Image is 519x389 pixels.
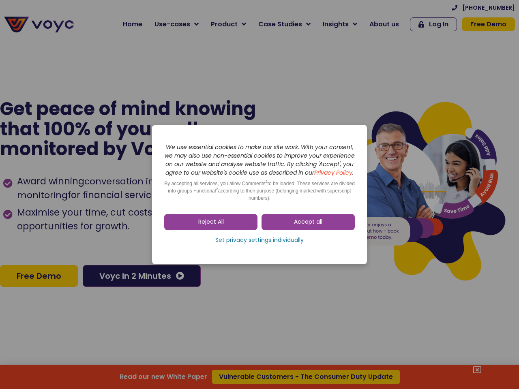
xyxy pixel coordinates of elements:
a: Accept all [262,214,355,230]
a: Privacy Policy [314,169,352,177]
i: We use essential cookies to make our site work. With your consent, we may also use non-essential ... [165,143,355,177]
span: Set privacy settings individually [215,236,304,244]
a: Reject All [164,214,257,230]
sup: 2 [216,187,218,191]
span: Reject All [198,218,224,226]
span: Accept all [294,218,322,226]
sup: 2 [266,180,268,184]
a: Set privacy settings individually [164,234,355,246]
span: By accepting all services, you allow Comments to be loaded. These services are divided into group... [164,181,355,201]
